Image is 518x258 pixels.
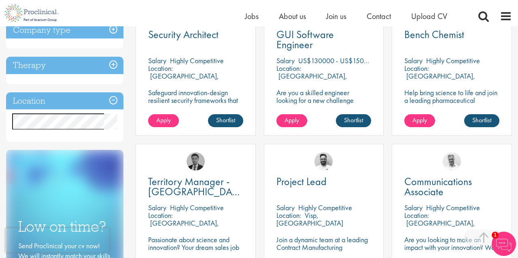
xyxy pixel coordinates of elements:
p: US$130000 - US$150000 per annum [298,56,407,65]
span: Apply [156,116,171,124]
p: Safeguard innovation-design resilient security frameworks that protect life-changing pharmaceutic... [148,89,243,119]
p: Highly Competitive [426,56,480,65]
a: Project Lead [276,177,372,187]
a: Shortlist [464,114,499,127]
span: Apply [412,116,427,124]
span: Territory Manager - [GEOGRAPHIC_DATA], [GEOGRAPHIC_DATA] [148,175,248,209]
a: Bench Chemist [404,30,499,40]
h3: Therapy [6,57,123,74]
span: Salary [148,203,166,212]
span: 1 [492,232,499,239]
h3: Location [6,92,123,110]
span: Apply [284,116,299,124]
a: About us [279,11,306,21]
p: [GEOGRAPHIC_DATA], [GEOGRAPHIC_DATA] [404,218,475,235]
p: [GEOGRAPHIC_DATA], [GEOGRAPHIC_DATA] [148,71,219,88]
span: Location: [276,64,301,73]
span: Location: [148,211,173,220]
a: Contact [367,11,391,21]
iframe: reCAPTCHA [6,228,109,252]
a: Apply [148,114,179,127]
span: Location: [276,211,301,220]
span: Project Lead [276,175,327,188]
span: Location: [404,64,429,73]
p: Highly Competitive [170,56,224,65]
h3: Company type [6,21,123,39]
span: Location: [404,211,429,220]
a: Apply [276,114,307,127]
span: GUI Software Engineer [276,28,334,51]
a: Security Architect [148,30,243,40]
span: Salary [404,203,422,212]
span: Bench Chemist [404,28,464,41]
p: [GEOGRAPHIC_DATA], [GEOGRAPHIC_DATA] [148,218,219,235]
img: Carl Gbolade [187,152,205,171]
p: Highly Competitive [298,203,352,212]
a: GUI Software Engineer [276,30,372,50]
span: Salary [404,56,422,65]
span: Communications Associate [404,175,472,198]
p: Visp, [GEOGRAPHIC_DATA] [276,211,343,228]
a: Upload CV [411,11,447,21]
a: Jobs [245,11,259,21]
a: Apply [404,114,435,127]
p: Highly Competitive [170,203,224,212]
img: Joshua Bye [443,152,461,171]
img: Chatbot [492,232,516,256]
span: Salary [148,56,166,65]
a: Shortlist [336,114,371,127]
p: [GEOGRAPHIC_DATA], [GEOGRAPHIC_DATA] [276,71,347,88]
span: Security Architect [148,28,219,41]
a: Shortlist [208,114,243,127]
a: Communications Associate [404,177,499,197]
span: Salary [276,56,295,65]
p: Help bring science to life and join a leading pharmaceutical company to play a key role in delive... [404,89,499,127]
span: Location: [148,64,173,73]
img: Emile De Beer [314,152,333,171]
span: Salary [276,203,295,212]
p: [GEOGRAPHIC_DATA], [GEOGRAPHIC_DATA] [404,71,475,88]
p: Highly Competitive [426,203,480,212]
a: Territory Manager - [GEOGRAPHIC_DATA], [GEOGRAPHIC_DATA] [148,177,243,197]
p: Are you a skilled engineer looking for a new challenge where you can shape the future of healthca... [276,89,372,119]
a: Join us [326,11,346,21]
h3: Low on time? [18,219,111,235]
